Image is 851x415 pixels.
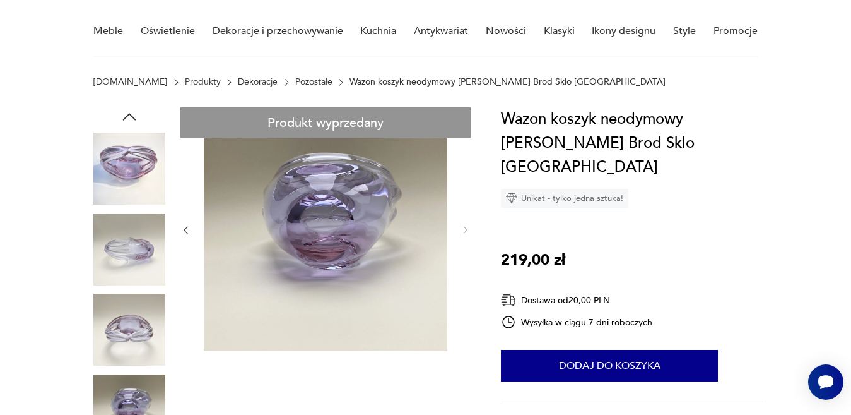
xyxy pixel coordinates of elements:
a: Antykwariat [414,7,468,56]
a: Klasyki [544,7,575,56]
img: Ikona dostawy [501,292,516,308]
a: Pozostałe [295,77,332,87]
iframe: Smartsupp widget button [808,364,843,400]
button: Dodaj do koszyka [501,350,718,382]
img: Zdjęcie produktu Wazon koszyk neodymowy M. Klinger Zelezny Brod Sklo Czechy [93,133,165,205]
a: Produkty [185,77,221,87]
a: Promocje [713,7,758,56]
h1: Wazon koszyk neodymowy [PERSON_NAME] Brod Sklo [GEOGRAPHIC_DATA] [501,107,766,179]
div: Dostawa od 20,00 PLN [501,292,652,308]
a: Oświetlenie [141,7,195,56]
a: Dekoracje [238,77,278,87]
a: Style [673,7,696,56]
a: [DOMAIN_NAME] [93,77,167,87]
p: Wazon koszyk neodymowy [PERSON_NAME] Brod Sklo [GEOGRAPHIC_DATA] [349,77,666,87]
div: Produkt wyprzedany [180,107,471,138]
p: 219,00 zł [501,248,565,272]
div: Wysyłka w ciągu 7 dni roboczych [501,315,652,330]
a: Dekoracje i przechowywanie [213,7,343,56]
a: Kuchnia [360,7,396,56]
img: Ikona diamentu [506,193,517,204]
a: Nowości [486,7,526,56]
div: Unikat - tylko jedna sztuka! [501,189,628,208]
img: Zdjęcie produktu Wazon koszyk neodymowy M. Klinger Zelezny Brod Sklo Czechy [93,294,165,366]
a: Ikony designu [592,7,655,56]
a: Meble [93,7,123,56]
img: Zdjęcie produktu Wazon koszyk neodymowy M. Klinger Zelezny Brod Sklo Czechy [204,107,447,351]
img: Zdjęcie produktu Wazon koszyk neodymowy M. Klinger Zelezny Brod Sklo Czechy [93,214,165,286]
